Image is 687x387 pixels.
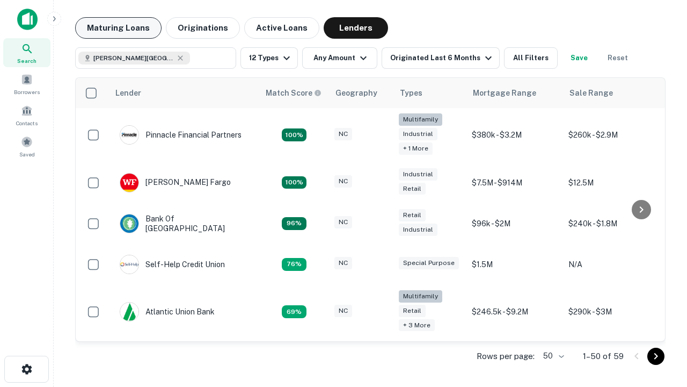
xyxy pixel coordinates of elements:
div: NC [334,216,352,228]
p: 1–50 of 59 [583,350,624,363]
img: picture [120,303,138,321]
div: Industrial [399,168,437,181]
div: Matching Properties: 15, hasApolloMatch: undefined [282,176,306,189]
th: Capitalize uses an advanced AI algorithm to match your search with the best lender. The match sco... [259,78,329,108]
td: $96k - $2M [466,203,563,244]
div: Atlantic Union Bank [120,302,215,321]
div: + 3 more [399,319,435,332]
div: 50 [539,348,566,364]
th: Sale Range [563,78,660,108]
button: Maturing Loans [75,17,162,39]
div: Originated Last 6 Months [390,52,495,64]
button: Originated Last 6 Months [382,47,500,69]
a: Saved [3,132,50,161]
div: Industrial [399,224,437,236]
img: picture [120,214,138,233]
div: Multifamily [399,113,442,126]
button: Any Amount [302,47,377,69]
img: capitalize-icon.png [17,9,38,30]
button: Reset [601,47,635,69]
td: $7.5M - $914M [466,162,563,203]
th: Lender [109,78,259,108]
div: Matching Properties: 26, hasApolloMatch: undefined [282,128,306,141]
div: Types [400,87,422,99]
th: Types [393,78,466,108]
div: + 1 more [399,142,433,155]
iframe: Chat Widget [633,301,687,353]
span: Borrowers [14,88,40,96]
div: Retail [399,305,426,317]
button: Go to next page [647,348,664,365]
button: All Filters [504,47,558,69]
div: NC [334,175,352,188]
button: Active Loans [244,17,319,39]
td: N/A [563,244,660,285]
img: picture [120,126,138,144]
button: 12 Types [240,47,298,69]
a: Borrowers [3,69,50,98]
div: Matching Properties: 10, hasApolloMatch: undefined [282,305,306,318]
td: $246.5k - $9.2M [466,285,563,339]
div: Bank Of [GEOGRAPHIC_DATA] [120,214,249,233]
p: Rows per page: [477,350,535,363]
div: Multifamily [399,290,442,303]
th: Geography [329,78,393,108]
div: Self-help Credit Union [120,255,225,274]
td: $1.5M [466,244,563,285]
h6: Match Score [266,87,319,99]
div: Industrial [399,128,437,140]
a: Search [3,38,50,67]
div: NC [334,128,352,140]
div: Mortgage Range [473,87,536,99]
td: $260k - $2.9M [563,108,660,162]
img: picture [120,174,138,192]
a: Contacts [3,101,50,130]
button: Originations [166,17,240,39]
div: Matching Properties: 14, hasApolloMatch: undefined [282,217,306,230]
div: Retail [399,183,426,195]
div: Pinnacle Financial Partners [120,125,242,145]
td: $380k - $3.2M [466,108,563,162]
span: [PERSON_NAME][GEOGRAPHIC_DATA], [GEOGRAPHIC_DATA] [93,53,174,63]
td: $240k - $1.8M [563,203,660,244]
th: Mortgage Range [466,78,563,108]
div: Sale Range [569,87,613,99]
div: Capitalize uses an advanced AI algorithm to match your search with the best lender. The match sco... [266,87,321,99]
td: $12.5M [563,162,660,203]
div: NC [334,305,352,317]
button: Save your search to get updates of matches that match your search criteria. [562,47,596,69]
div: [PERSON_NAME] Fargo [120,173,231,192]
div: Retail [399,209,426,221]
div: Geography [335,87,377,99]
div: Matching Properties: 11, hasApolloMatch: undefined [282,258,306,271]
span: Search [17,56,36,65]
button: Lenders [324,17,388,39]
img: picture [120,255,138,274]
div: NC [334,257,352,269]
div: Special Purpose [399,257,459,269]
td: $290k - $3M [563,285,660,339]
span: Saved [19,150,35,159]
span: Contacts [16,119,38,127]
div: Lender [115,87,141,99]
